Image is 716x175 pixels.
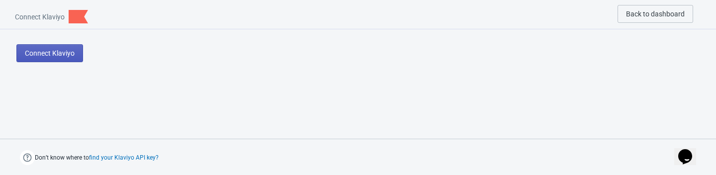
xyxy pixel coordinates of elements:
span: Connect Klaviyo [15,12,65,22]
span: Don’t know where to [35,152,159,164]
button: find your Klaviyo API key? [89,154,159,161]
img: help.png [20,150,35,165]
img: klaviyo.png [69,10,88,23]
button: Back to dashboard [618,5,693,23]
button: Connect Klaviyo [16,44,83,62]
iframe: chat widget [674,135,706,165]
span: Connect Klaviyo [25,49,75,57]
span: Back to dashboard [626,10,685,18]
